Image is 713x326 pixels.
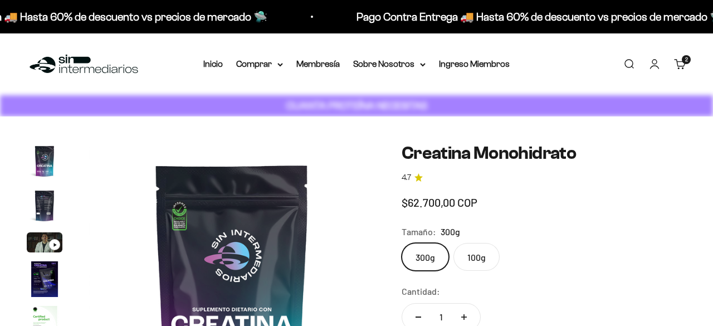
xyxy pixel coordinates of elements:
[402,225,436,239] legend: Tamaño:
[402,172,411,184] span: 4.7
[685,57,688,62] span: 2
[441,225,460,239] span: 300g
[27,143,62,179] img: Creatina Monohidrato
[27,261,62,297] img: Creatina Monohidrato
[353,57,426,71] summary: Sobre Nosotros
[27,232,62,256] button: Ir al artículo 3
[27,188,62,227] button: Ir al artículo 2
[402,172,686,184] a: 4.74.7 de 5.0 estrellas
[286,100,427,111] strong: CUANTA PROTEÍNA NECESITAS
[27,143,62,182] button: Ir al artículo 1
[439,59,510,69] a: Ingreso Miembros
[402,284,440,299] label: Cantidad:
[203,59,223,69] a: Inicio
[27,261,62,300] button: Ir al artículo 4
[236,57,283,71] summary: Comprar
[402,193,477,211] sale-price: $62.700,00 COP
[296,59,340,69] a: Membresía
[402,143,686,163] h1: Creatina Monohidrato
[27,188,62,223] img: Creatina Monohidrato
